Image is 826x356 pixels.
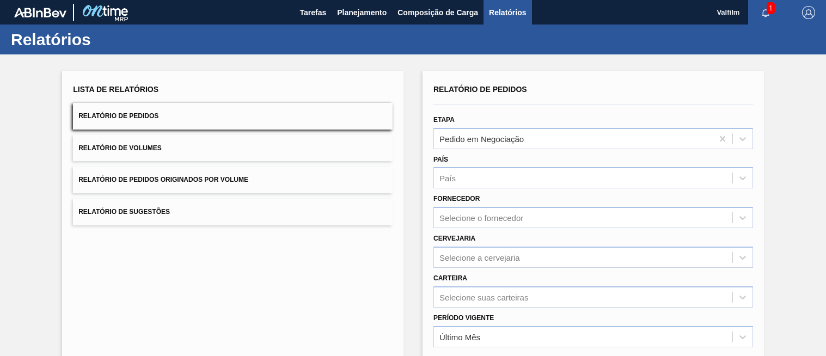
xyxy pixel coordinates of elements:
label: Etapa [433,116,455,124]
button: Relatório de Sugestões [73,199,393,225]
span: 1 [767,2,775,14]
button: Notificações [748,5,783,20]
label: País [433,156,448,163]
span: Relatório de Volumes [78,144,161,152]
button: Relatório de Pedidos [73,103,393,130]
div: Último Mês [439,332,480,341]
div: País [439,174,456,183]
span: Lista de Relatórios [73,85,158,94]
span: Relatórios [489,6,526,19]
span: Tarefas [299,6,326,19]
div: Selecione suas carteiras [439,292,528,302]
button: Relatório de Volumes [73,135,393,162]
span: Composição de Carga [397,6,478,19]
label: Fornecedor [433,195,480,202]
img: TNhmsLtSVTkK8tSr43FrP2fwEKptu5GPRR3wAAAABJRU5ErkJggg== [14,8,66,17]
span: Relatório de Pedidos [78,112,158,120]
label: Período Vigente [433,314,494,322]
label: Cervejaria [433,235,475,242]
div: Pedido em Negociação [439,134,524,143]
span: Relatório de Pedidos [433,85,527,94]
span: Planejamento [337,6,387,19]
span: Relatório de Pedidos Originados por Volume [78,176,248,183]
label: Carteira [433,274,467,282]
div: Selecione o fornecedor [439,213,523,223]
button: Relatório de Pedidos Originados por Volume [73,167,393,193]
img: Logout [802,6,815,19]
div: Selecione a cervejaria [439,253,520,262]
h1: Relatórios [11,33,204,46]
span: Relatório de Sugestões [78,208,170,216]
